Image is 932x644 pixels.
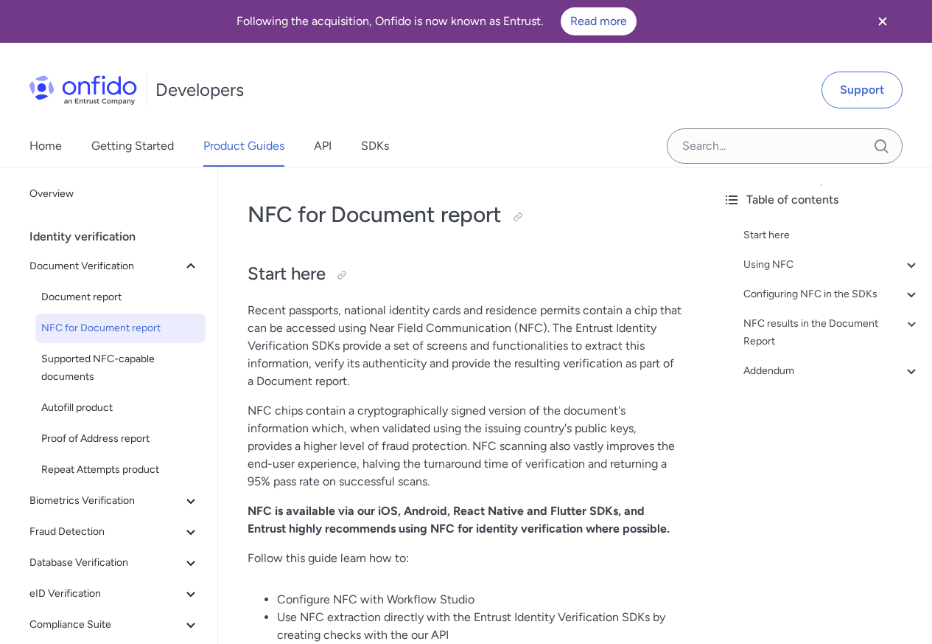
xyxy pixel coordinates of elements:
[29,616,182,634] span: Compliance Suite
[41,430,200,448] span: Proof of Address report
[743,226,920,244] a: Start here
[35,344,206,392] a: Supported NFC-capable documents
[667,128,903,164] input: Onfido search input field
[24,548,206,578] button: Database Verification
[248,402,682,491] p: NFC chips contain a cryptographically signed version of the document's information which, when va...
[35,283,206,312] a: Document report
[29,554,182,572] span: Database Verification
[155,78,244,102] h1: Developers
[743,256,920,274] a: Using NFC
[24,579,206,609] button: eID Verification
[24,252,206,281] button: Document Verification
[35,424,206,454] a: Proof of Address report
[29,492,182,510] span: Biometrics Verification
[41,288,200,306] span: Document report
[35,314,206,343] a: NFC for Document report
[248,262,682,287] h2: Start here
[743,362,920,380] a: Addendum
[743,285,920,303] a: Configuring NFC in the SDKs
[743,315,920,350] a: NFC results in the Document Report
[248,302,682,390] p: Recent passports, national identity cards and residence permits contain a chip that can be access...
[29,523,182,541] span: Fraud Detection
[41,399,200,417] span: Autofill product
[41,350,200,386] span: Supported NFC-capable documents
[18,7,855,35] div: Following the acquisition, Onfido is now known as Entrust.
[561,7,637,35] a: Read more
[35,393,206,423] a: Autofill product
[203,125,284,167] a: Product Guides
[29,125,62,167] a: Home
[24,179,206,209] a: Overview
[874,13,891,30] svg: Close banner
[277,591,682,609] li: Configure NFC with Workflow Studio
[24,610,206,640] button: Compliance Suite
[248,504,670,536] strong: NFC is available via our iOS, Android, React Native and Flutter SDKs, and Entrust highly recommen...
[248,200,682,229] h1: NFC for Document report
[91,125,174,167] a: Getting Started
[29,185,200,203] span: Overview
[29,75,137,105] img: Onfido Logo
[277,609,682,644] li: Use NFC extraction directly with the Entrust Identity Verification SDKs by creating checks with t...
[29,585,182,603] span: eID Verification
[723,191,920,209] div: Table of contents
[29,257,182,275] span: Document Verification
[248,550,682,567] p: Follow this guide learn how to:
[41,319,200,337] span: NFC for Document report
[35,455,206,485] a: Repeat Attempts product
[41,461,200,479] span: Repeat Attempts product
[29,222,211,252] div: Identity verification
[24,486,206,516] button: Biometrics Verification
[855,3,910,40] button: Close banner
[361,125,389,167] a: SDKs
[821,72,903,108] a: Support
[24,517,206,547] button: Fraud Detection
[314,125,332,167] a: API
